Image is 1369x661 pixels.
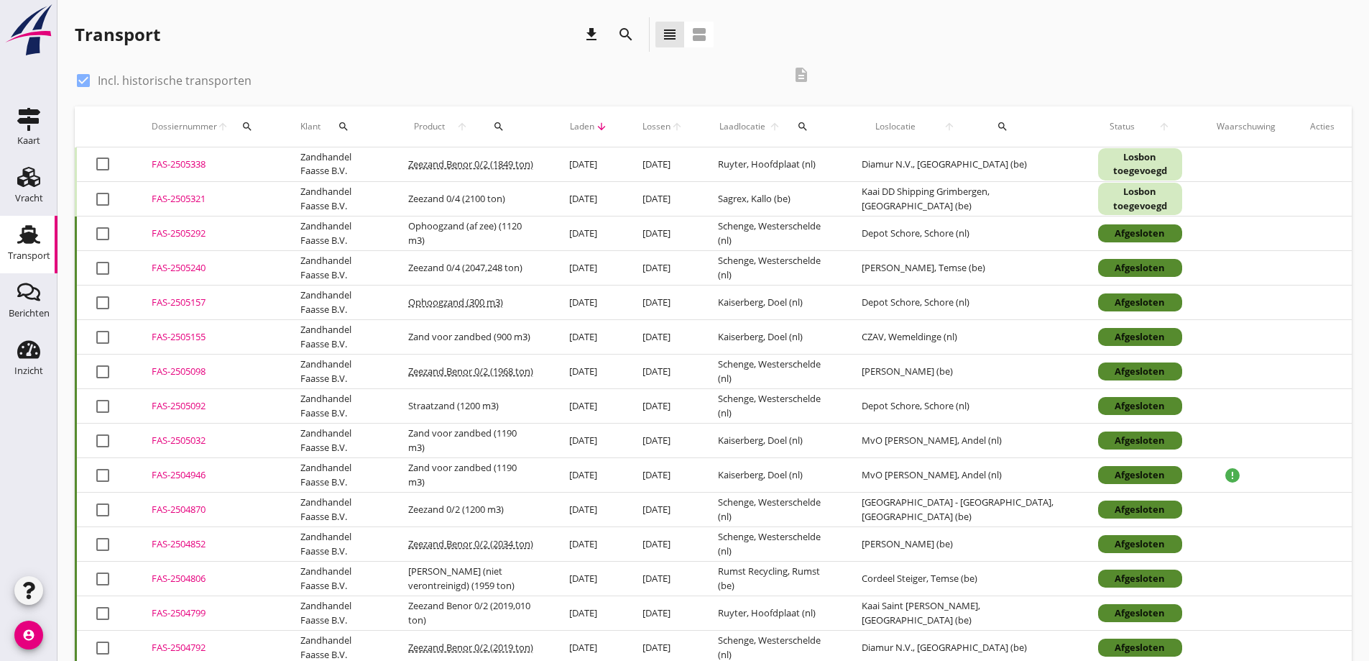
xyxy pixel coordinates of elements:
[701,458,844,493] td: Kaiserberg, Doel (nl)
[300,109,374,144] div: Klant
[283,182,391,216] td: Zandhandel Faasse B.V.
[844,182,1081,216] td: Kaai DD Shipping Grimbergen, [GEOGRAPHIC_DATA] (be)
[283,355,391,389] td: Zandhandel Faasse B.V.
[844,493,1081,527] td: [GEOGRAPHIC_DATA] - [GEOGRAPHIC_DATA], [GEOGRAPHIC_DATA] (be)
[552,251,625,286] td: [DATE]
[844,216,1081,251] td: Depot Schore, Schore (nl)
[718,120,768,133] span: Laadlocatie
[1310,120,1335,133] div: Acties
[844,320,1081,355] td: CZAV, Wemeldinge (nl)
[701,493,844,527] td: Schenge, Westerschelde (nl)
[451,121,474,132] i: arrow_upward
[1098,466,1182,485] div: Afgesloten
[75,23,160,46] div: Transport
[241,121,253,132] i: search
[408,537,533,550] span: Zeezand Benor 0/2 (2034 ton)
[408,158,533,170] span: Zeezand Benor 0/2 (1849 ton)
[408,365,533,378] span: Zeezand Benor 0/2 (1968 ton)
[701,527,844,562] td: Schenge, Westerschelde (nl)
[1098,535,1182,554] div: Afgesloten
[152,572,266,586] div: FAS-2504806
[1098,397,1182,416] div: Afgesloten
[1098,224,1182,243] div: Afgesloten
[552,458,625,493] td: [DATE]
[1098,293,1182,312] div: Afgesloten
[691,26,708,43] i: view_agenda
[1098,363,1182,381] div: Afgesloten
[408,641,533,654] span: Zeezand Benor 0/2 (2019 ton)
[391,493,551,527] td: Zeezand 0/2 (1200 m3)
[997,121,1008,132] i: search
[625,251,701,286] td: [DATE]
[3,4,55,57] img: logo-small.a267ee39.svg
[862,120,930,133] span: Loslocatie
[1217,120,1276,133] div: Waarschuwing
[217,121,229,132] i: arrow_upward
[552,320,625,355] td: [DATE]
[625,458,701,493] td: [DATE]
[152,537,266,552] div: FAS-2504852
[152,158,266,172] div: FAS-2505338
[552,527,625,562] td: [DATE]
[98,73,252,88] label: Incl. historische transporten
[844,251,1081,286] td: [PERSON_NAME], Temse (be)
[1098,328,1182,347] div: Afgesloten
[552,493,625,527] td: [DATE]
[625,424,701,458] td: [DATE]
[701,320,844,355] td: Kaiserberg, Doel (nl)
[701,562,844,596] td: Rumst Recycling, Rumst (be)
[701,355,844,389] td: Schenge, Westerschelde (nl)
[661,26,678,43] i: view_headline
[625,286,701,320] td: [DATE]
[152,365,266,379] div: FAS-2505098
[552,596,625,631] td: [DATE]
[701,251,844,286] td: Schenge, Westerschelde (nl)
[283,596,391,631] td: Zandhandel Faasse B.V.
[797,121,808,132] i: search
[844,458,1081,493] td: MvO [PERSON_NAME], Andel (nl)
[15,193,43,203] div: Vracht
[152,296,266,310] div: FAS-2505157
[283,493,391,527] td: Zandhandel Faasse B.V.
[701,389,844,424] td: Schenge, Westerschelde (nl)
[283,424,391,458] td: Zandhandel Faasse B.V.
[391,389,551,424] td: Straatzand (1200 m3)
[493,121,504,132] i: search
[844,527,1081,562] td: [PERSON_NAME] (be)
[1224,467,1241,484] i: error
[701,216,844,251] td: Schenge, Westerschelde (nl)
[17,136,40,145] div: Kaart
[283,251,391,286] td: Zandhandel Faasse B.V.
[844,424,1081,458] td: MvO [PERSON_NAME], Andel (nl)
[768,121,783,132] i: arrow_upward
[701,147,844,182] td: Ruyter, Hoofdplaat (nl)
[583,26,600,43] i: download
[391,251,551,286] td: Zeezand 0/4 (2047,248 ton)
[152,641,266,655] div: FAS-2504792
[844,286,1081,320] td: Depot Schore, Schore (nl)
[152,503,266,517] div: FAS-2504870
[283,286,391,320] td: Zandhandel Faasse B.V.
[391,458,551,493] td: Zand voor zandbed (1190 m3)
[152,606,266,621] div: FAS-2504799
[152,399,266,414] div: FAS-2505092
[701,286,844,320] td: Kaiserberg, Doel (nl)
[9,309,50,318] div: Berichten
[625,147,701,182] td: [DATE]
[671,121,683,132] i: arrow_upward
[391,182,551,216] td: Zeezand 0/4 (2100 ton)
[569,120,595,133] span: Laden
[625,493,701,527] td: [DATE]
[701,182,844,216] td: Sagrex, Kallo (be)
[552,424,625,458] td: [DATE]
[283,147,391,182] td: Zandhandel Faasse B.V.
[625,182,701,216] td: [DATE]
[152,468,266,483] div: FAS-2504946
[152,261,266,275] div: FAS-2505240
[152,330,266,345] div: FAS-2505155
[1147,121,1182,132] i: arrow_upward
[1098,570,1182,588] div: Afgesloten
[1098,183,1182,215] div: Losbon toegevoegd
[283,320,391,355] td: Zandhandel Faasse B.V.
[391,320,551,355] td: Zand voor zandbed (900 m3)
